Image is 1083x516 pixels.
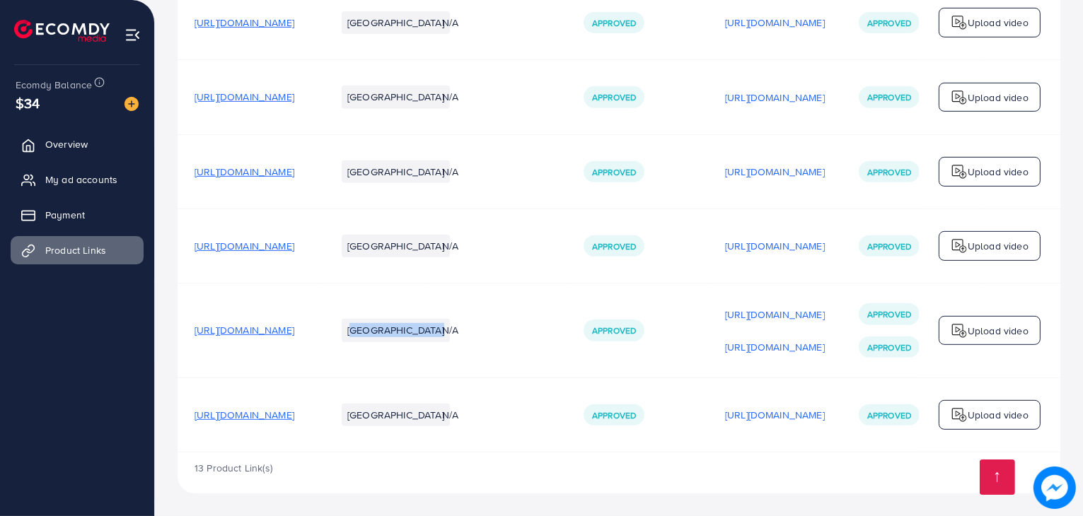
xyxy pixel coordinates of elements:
p: [URL][DOMAIN_NAME] [725,14,825,31]
img: logo [951,89,968,106]
a: Overview [11,130,144,158]
img: menu [124,27,141,43]
p: Upload video [968,238,1029,254]
span: N/A [442,408,458,422]
span: N/A [442,16,458,30]
p: Upload video [968,14,1029,31]
span: 13 Product Link(s) [195,461,272,475]
span: Overview [45,137,88,151]
p: [URL][DOMAIN_NAME] [725,306,825,323]
span: N/A [442,90,458,104]
a: Payment [11,201,144,229]
span: [URL][DOMAIN_NAME] [195,408,294,422]
span: [URL][DOMAIN_NAME] [195,239,294,253]
a: Product Links [11,236,144,264]
span: Approved [592,240,636,252]
li: [GEOGRAPHIC_DATA] [342,86,450,108]
li: [GEOGRAPHIC_DATA] [342,235,450,257]
span: Approved [592,91,636,103]
span: [URL][DOMAIN_NAME] [195,16,294,30]
span: My ad accounts [45,172,117,187]
p: [URL][DOMAIN_NAME] [725,406,825,423]
p: Upload video [968,163,1029,180]
img: logo [951,238,968,254]
p: Upload video [968,322,1029,339]
img: logo [951,322,968,339]
span: Payment [45,208,85,222]
span: N/A [442,239,458,253]
p: [URL][DOMAIN_NAME] [725,163,825,180]
span: Approved [592,166,636,178]
li: [GEOGRAPHIC_DATA] [342,319,450,341]
span: Approved [867,341,911,353]
li: [GEOGRAPHIC_DATA] [342,404,450,426]
span: Product Links [45,243,106,257]
li: [GEOGRAPHIC_DATA] [342,11,450,34]
span: $34 [16,93,40,113]
img: logo [14,20,110,42]
span: N/A [442,165,458,179]
img: logo [951,406,968,423]
img: image [1033,467,1076,509]
span: Ecomdy Balance [16,78,92,92]
span: Approved [592,324,636,336]
span: Approved [867,91,911,103]
span: [URL][DOMAIN_NAME] [195,90,294,104]
p: [URL][DOMAIN_NAME] [725,339,825,356]
p: [URL][DOMAIN_NAME] [725,89,825,106]
p: Upload video [968,406,1029,423]
span: Approved [867,17,911,29]
span: Approved [867,409,911,421]
span: Approved [867,166,911,178]
span: Approved [867,308,911,320]
li: [GEOGRAPHIC_DATA] [342,160,450,183]
img: image [124,97,139,111]
img: logo [951,163,968,180]
span: Approved [592,17,636,29]
span: [URL][DOMAIN_NAME] [195,323,294,337]
span: [URL][DOMAIN_NAME] [195,165,294,179]
span: N/A [442,323,458,337]
p: [URL][DOMAIN_NAME] [725,238,825,254]
span: Approved [867,240,911,252]
p: Upload video [968,89,1029,106]
span: Approved [592,409,636,421]
a: My ad accounts [11,165,144,194]
img: logo [951,14,968,31]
